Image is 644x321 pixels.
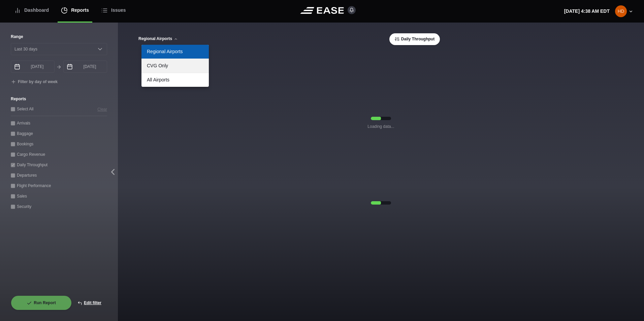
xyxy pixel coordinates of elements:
[11,96,107,102] label: Reports
[141,59,209,73] a: CVG Only
[138,37,178,41] button: Regional Airports
[564,8,610,15] p: [DATE] 4:38 AM EDT
[11,61,55,73] input: mm/dd/yyyy
[72,295,107,310] button: Edit filter
[63,61,107,73] input: mm/dd/yyyy
[141,73,209,87] a: All Airports
[11,34,107,40] label: Range
[97,106,107,113] button: Clear
[141,45,209,59] a: Regional Airports
[367,123,394,130] b: Loading data...
[11,79,58,85] button: Filter by day of week
[615,5,627,17] img: 01294525e37ea1dca55176731f0504b3
[389,33,440,45] button: Daily Throughput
